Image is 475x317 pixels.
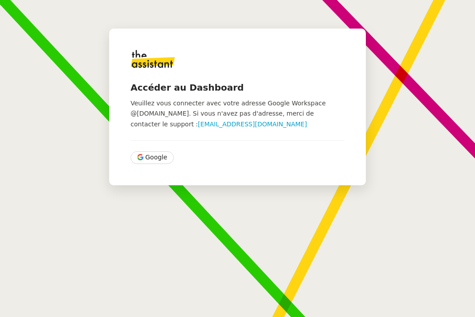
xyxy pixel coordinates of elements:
[131,81,344,94] h4: Accéder au Dashboard
[131,151,174,164] button: Google
[198,121,307,128] a: [EMAIL_ADDRESS][DOMAIN_NAME]
[131,100,326,128] span: Veuillez vous connecter avec votre adresse Google Workspace @[DOMAIN_NAME]. Si vous n'avez pas d'...
[145,152,167,163] span: Google
[131,50,175,68] img: logo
